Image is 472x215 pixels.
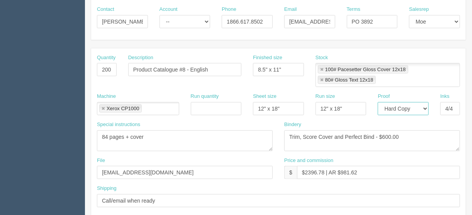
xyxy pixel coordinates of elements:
div: $ [284,166,297,179]
label: File [97,157,105,164]
label: Run quantity [191,93,219,100]
label: Run size [316,93,335,100]
label: Quantity [97,54,115,61]
label: Finished size [253,54,282,61]
label: Account [160,6,178,13]
label: Description [128,54,153,61]
label: Sheet size [253,93,277,100]
div: 80# Gloss Text 12x18 [325,77,374,82]
textarea: 84 pages + cover [97,130,273,151]
label: Proof [378,93,390,100]
textarea: Trim, Score Cover and Perfect Bind - $600.00 [284,130,460,151]
div: Xerox CP1000 [107,106,139,111]
label: Phone [222,6,236,13]
label: Special instructions [97,121,140,128]
label: Stock [316,54,328,61]
label: Shipping [97,185,117,192]
label: Email [284,6,297,13]
label: Bindery [284,121,301,128]
div: 100# Pacesetter Gloss Cover 12x18 [325,67,406,72]
label: Price and commission [284,157,333,164]
label: Machine [97,93,116,100]
label: Terms [347,6,360,13]
label: Salesrep [409,6,429,13]
label: Inks [440,93,450,100]
label: Contact [97,6,114,13]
